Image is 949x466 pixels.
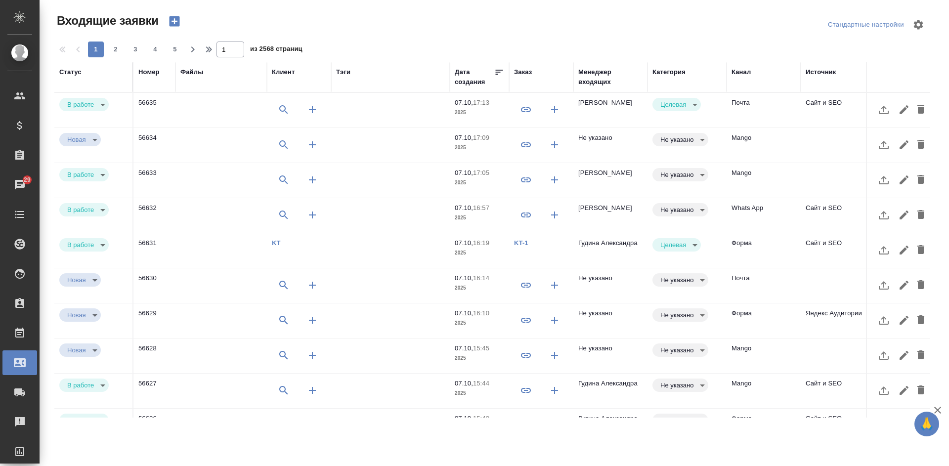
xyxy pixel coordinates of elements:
[473,274,489,282] p: 16:14
[133,198,175,233] td: 56632
[727,128,801,163] td: Mango
[54,13,159,29] span: Входящие заявки
[455,344,473,352] p: 07.10,
[872,98,896,122] button: Загрузить файл
[514,379,538,402] button: Привязать к существующему заказу
[301,273,324,297] button: Создать клиента
[906,13,930,37] span: Настроить таблицу
[59,203,109,216] div: В работе
[455,178,504,188] p: 2025
[912,168,929,192] button: Удалить
[872,168,896,192] button: Загрузить файл
[652,308,708,322] div: В работе
[180,67,203,77] div: Файлы
[455,380,473,387] p: 07.10,
[250,43,302,57] span: из 2568 страниц
[912,133,929,157] button: Удалить
[912,273,929,297] button: Удалить
[108,44,124,54] span: 2
[912,379,929,402] button: Удалить
[473,380,489,387] p: 15:44
[128,42,143,57] button: 3
[543,414,566,437] button: Создать заказ
[896,414,912,437] button: Редактировать
[133,233,175,268] td: 56631
[473,134,489,141] p: 17:09
[801,233,875,268] td: Сайт и SEO
[59,98,109,111] div: В работе
[455,169,473,176] p: 07.10,
[473,99,489,106] p: 17:13
[801,303,875,338] td: Яндекс Аудитории
[543,273,566,297] button: Создать заказ
[872,343,896,367] button: Загрузить файл
[473,169,489,176] p: 17:05
[652,379,708,392] div: В работе
[64,170,97,179] button: В работе
[912,308,929,332] button: Удалить
[657,381,696,389] button: Не указано
[918,414,935,434] span: 🙏
[657,311,696,319] button: Не указано
[801,93,875,127] td: Сайт и SEO
[301,98,324,122] button: Создать клиента
[133,128,175,163] td: 56634
[59,133,101,146] div: В работе
[912,238,929,262] button: Удалить
[825,17,906,33] div: split button
[301,414,324,437] button: Создать клиента
[272,343,296,367] button: Выбрать клиента
[872,379,896,402] button: Загрузить файл
[64,311,89,319] button: Новая
[133,163,175,198] td: 56633
[64,206,97,214] button: В работе
[167,42,183,57] button: 5
[473,415,489,422] p: 15:40
[896,273,912,297] button: Редактировать
[573,233,647,268] td: Гудина Александра
[912,203,929,227] button: Удалить
[514,98,538,122] button: Привязать к существующему заказу
[64,100,97,109] button: В работе
[543,343,566,367] button: Создать заказ
[652,414,708,427] div: В работе
[657,100,689,109] button: Целевая
[657,416,696,424] button: Не указано
[543,133,566,157] button: Создать заказ
[543,308,566,332] button: Создать заказ
[573,128,647,163] td: Не указано
[455,108,504,118] p: 2025
[543,168,566,192] button: Создать заказ
[272,67,295,77] div: Клиент
[872,308,896,332] button: Загрузить файл
[573,198,647,233] td: [PERSON_NAME]
[573,268,647,303] td: Не указано
[272,133,296,157] button: Выбрать клиента
[727,303,801,338] td: Форма
[473,344,489,352] p: 15:45
[133,409,175,443] td: 56626
[657,241,689,249] button: Целевая
[455,274,473,282] p: 07.10,
[301,203,324,227] button: Создать клиента
[912,98,929,122] button: Удалить
[128,44,143,54] span: 3
[59,238,109,252] div: В работе
[727,339,801,373] td: Mango
[64,346,89,354] button: Новая
[59,379,109,392] div: В работе
[727,374,801,408] td: Mango
[652,98,701,111] div: В работе
[573,409,647,443] td: Гудина Александра
[514,273,538,297] button: Привязать к существующему заказу
[133,93,175,127] td: 56635
[473,204,489,212] p: 16:57
[64,276,89,284] button: Новая
[543,379,566,402] button: Создать заказ
[272,168,296,192] button: Выбрать клиента
[455,99,473,106] p: 07.10,
[455,318,504,328] p: 2025
[896,343,912,367] button: Редактировать
[727,409,801,443] td: Форма
[514,239,528,247] a: KT-1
